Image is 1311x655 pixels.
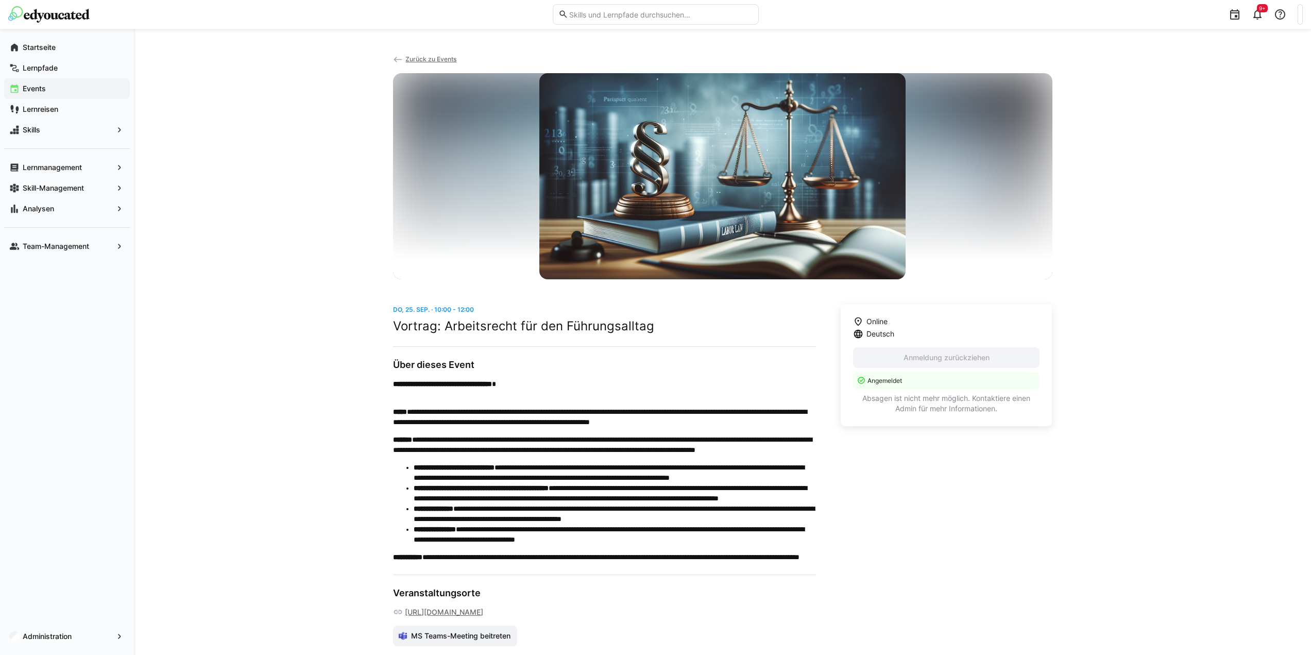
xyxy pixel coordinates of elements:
[405,55,456,63] span: Zurück zu Events
[867,376,1034,385] p: Angemeldet
[853,347,1040,368] button: Anmeldung zurückziehen
[405,607,483,617] a: [URL][DOMAIN_NAME]
[866,316,888,327] span: Online
[1259,5,1266,11] span: 9+
[393,318,816,334] h2: Vortrag: Arbeitsrecht für den Führungsalltag
[393,55,457,63] a: Zurück zu Events
[393,626,518,646] a: MS Teams-Meeting beitreten
[393,587,816,599] h3: Veranstaltungsorte
[902,352,991,363] span: Anmeldung zurückziehen
[393,359,816,371] h3: Über dieses Event
[568,10,753,19] input: Skills und Lernpfade durchsuchen…
[866,329,894,339] span: Deutsch
[853,393,1040,414] p: Absagen ist nicht mehr möglich. Kontaktiere einen Admin für mehr Informationen.
[410,631,512,641] span: MS Teams-Meeting beitreten
[393,306,474,313] span: Do, 25. Sep. · 10:00 - 12:00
